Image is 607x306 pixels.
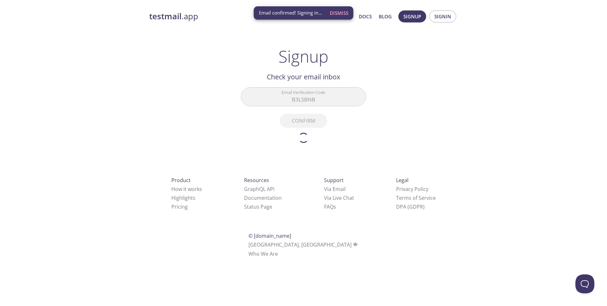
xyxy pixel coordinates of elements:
[398,10,426,22] button: Signup
[324,194,354,201] a: Via Live Chat
[379,12,392,21] a: Blog
[241,71,366,82] h2: Check your email inbox
[171,186,202,193] a: How it works
[171,177,191,184] span: Product
[359,12,372,21] a: Docs
[248,250,278,257] a: Who We Are
[171,194,195,201] a: Highlights
[149,11,298,22] a: testmail.app
[324,186,346,193] a: Via Email
[334,203,336,210] span: s
[396,186,428,193] a: Privacy Policy
[279,47,328,66] h1: Signup
[434,12,451,21] span: Signin
[248,241,359,248] span: [GEOGRAPHIC_DATA], [GEOGRAPHIC_DATA]
[244,194,282,201] a: Documentation
[575,274,594,293] iframe: Help Scout Beacon - Open
[244,203,272,210] a: Status Page
[330,9,348,17] span: Dismiss
[248,232,291,239] span: © [DOMAIN_NAME]
[149,11,181,22] strong: testmail
[324,203,336,210] a: FAQ
[396,177,408,184] span: Legal
[396,203,425,210] a: DPA (GDPR)
[324,177,344,184] span: Support
[171,203,188,210] a: Pricing
[429,10,456,22] button: Signin
[259,9,322,16] span: Email confirmed! Signing in...
[403,12,421,21] span: Signup
[244,177,269,184] span: Resources
[327,7,351,19] button: Dismiss
[244,186,274,193] a: GraphQL API
[396,194,436,201] a: Terms of Service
